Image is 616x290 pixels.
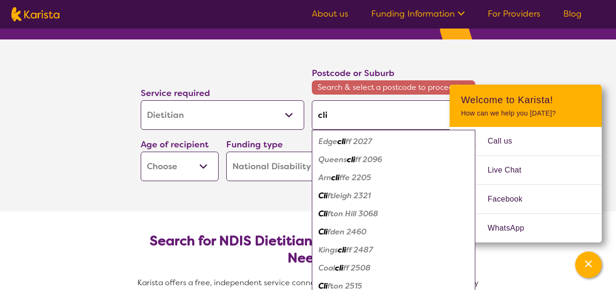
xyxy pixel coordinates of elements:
em: Queens [318,155,347,164]
em: fden 2460 [327,227,366,237]
span: Call us [488,134,524,148]
div: Cliftleigh 2321 [317,187,471,205]
em: Cli [318,209,327,219]
em: cli [347,155,355,164]
em: ff 2096 [355,155,382,164]
img: Karista logo [11,7,59,21]
div: Kingscliff 2487 [317,241,471,259]
em: ff 2508 [343,263,371,273]
em: cli [337,136,346,146]
label: Funding type [226,139,283,150]
input: Type [312,100,475,130]
span: Search & select a postcode to proceed [312,80,475,95]
div: Clifden 2460 [317,223,471,241]
a: Funding Information [371,8,465,19]
span: Live Chat [488,163,533,177]
div: Clifton Hill 3068 [317,205,471,223]
span: Facebook [488,192,534,206]
em: Kings [318,245,338,255]
div: Channel Menu [450,85,602,242]
em: cli [331,173,339,183]
div: Coalcliff 2508 [317,259,471,277]
em: Cli [318,191,327,201]
em: Cli [318,227,327,237]
h2: Welcome to Karista! [461,94,590,106]
a: About us [312,8,348,19]
em: Arn [318,173,331,183]
label: Service required [141,87,210,99]
div: Arncliffe 2205 [317,169,471,187]
label: Postcode or Suburb [312,68,395,79]
div: Edgecliff 2027 [317,133,471,151]
a: Web link opens in a new tab. [450,214,602,242]
a: For Providers [488,8,540,19]
a: Blog [563,8,582,19]
em: cli [338,245,346,255]
em: ffe 2205 [339,173,371,183]
em: Coal [318,263,335,273]
p: How can we help you [DATE]? [461,109,590,117]
button: Channel Menu [575,251,602,278]
em: ftleigh 2321 [327,191,371,201]
em: cli [335,263,343,273]
em: ff 2027 [346,136,372,146]
ul: Choose channel [450,127,602,242]
h2: Search for NDIS Dietitians by Location & Specific Needs [148,232,468,267]
div: Queenscliff 2096 [317,151,471,169]
em: ff 2487 [346,245,373,255]
em: fton Hill 3068 [327,209,378,219]
label: Age of recipient [141,139,209,150]
span: WhatsApp [488,221,536,235]
em: Edge [318,136,337,146]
